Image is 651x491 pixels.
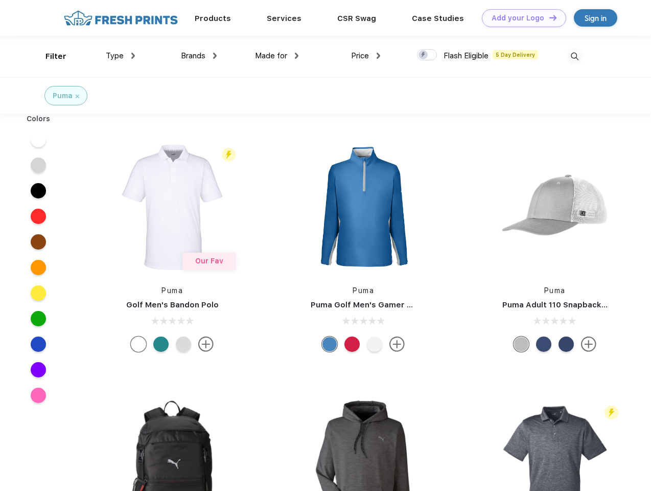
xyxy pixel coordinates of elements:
[492,14,544,23] div: Add your Logo
[61,9,181,27] img: fo%20logo%202.webp
[295,139,431,275] img: func=resize&h=266
[153,337,169,352] div: Green Lagoon
[213,53,217,59] img: dropdown.png
[76,95,79,98] img: filter_cancel.svg
[126,300,219,309] a: Golf Men's Bandon Polo
[351,51,369,60] span: Price
[255,51,287,60] span: Made for
[322,337,337,352] div: Bright Cobalt
[559,337,574,352] div: Peacoat with Qut Shd
[295,53,298,59] img: dropdown.png
[581,337,596,352] img: more.svg
[337,14,376,23] a: CSR Swag
[344,337,360,352] div: Ski Patrol
[389,337,405,352] img: more.svg
[444,51,489,60] span: Flash Eligible
[353,286,374,295] a: Puma
[53,91,73,101] div: Puma
[487,139,623,275] img: func=resize&h=266
[195,257,223,265] span: Our Fav
[377,53,380,59] img: dropdown.png
[106,51,124,60] span: Type
[267,14,301,23] a: Services
[585,12,607,24] div: Sign in
[198,337,214,352] img: more.svg
[311,300,472,309] a: Puma Golf Men's Gamer Golf Quarter-Zip
[131,337,146,352] div: Bright White
[566,48,583,65] img: desktop_search.svg
[514,337,529,352] div: Quarry with Brt Whit
[45,51,66,62] div: Filter
[493,50,538,59] span: 5 Day Delivery
[604,406,618,419] img: flash_active_toggle.svg
[181,51,205,60] span: Brands
[161,286,183,295] a: Puma
[544,286,566,295] a: Puma
[367,337,382,352] div: Bright White
[131,53,135,59] img: dropdown.png
[574,9,617,27] a: Sign in
[19,114,58,124] div: Colors
[195,14,231,23] a: Products
[176,337,191,352] div: High Rise
[536,337,551,352] div: Peacoat Qut Shd
[104,139,240,275] img: func=resize&h=266
[549,15,556,20] img: DT
[222,148,236,162] img: flash_active_toggle.svg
